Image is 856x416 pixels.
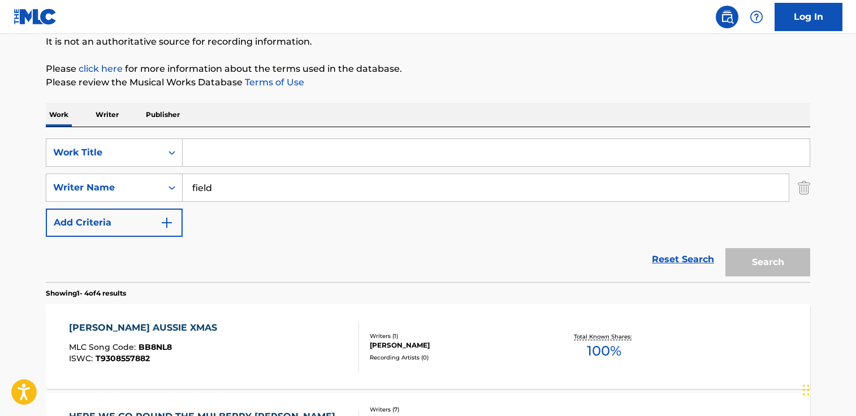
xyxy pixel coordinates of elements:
span: T9308557882 [96,353,150,363]
p: Please for more information about the terms used in the database. [46,62,810,76]
span: BB8NL8 [139,342,172,352]
a: [PERSON_NAME] AUSSIE XMASMLC Song Code:BB8NL8ISWC:T9308557882Writers (1)[PERSON_NAME]Recording Ar... [46,304,810,389]
a: Public Search [716,6,738,28]
p: Work [46,103,72,127]
p: It is not an authoritative source for recording information. [46,35,810,49]
div: [PERSON_NAME] AUSSIE XMAS [69,321,223,335]
p: Total Known Shares: [574,332,634,341]
p: Showing 1 - 4 of 4 results [46,288,126,298]
div: Writers ( 1 ) [370,332,541,340]
p: Writer [92,103,122,127]
div: [PERSON_NAME] [370,340,541,350]
iframe: Chat Widget [799,362,856,416]
div: Work Title [53,146,155,159]
div: Help [745,6,768,28]
div: Recording Artists ( 0 ) [370,353,541,362]
span: 100 % [587,341,621,361]
p: Publisher [142,103,183,127]
img: help [750,10,763,24]
a: Terms of Use [243,77,304,88]
p: Please review the Musical Works Database [46,76,810,89]
button: Add Criteria [46,209,183,237]
a: Log In [775,3,842,31]
img: search [720,10,734,24]
img: 9d2ae6d4665cec9f34b9.svg [160,216,174,229]
div: Drag [803,373,810,407]
img: Delete Criterion [798,174,810,202]
form: Search Form [46,138,810,282]
a: Reset Search [646,247,720,272]
div: Writer Name [53,181,155,194]
span: ISWC : [69,353,96,363]
span: MLC Song Code : [69,342,139,352]
div: Writers ( 7 ) [370,405,541,414]
a: click here [79,63,123,74]
img: MLC Logo [14,8,57,25]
